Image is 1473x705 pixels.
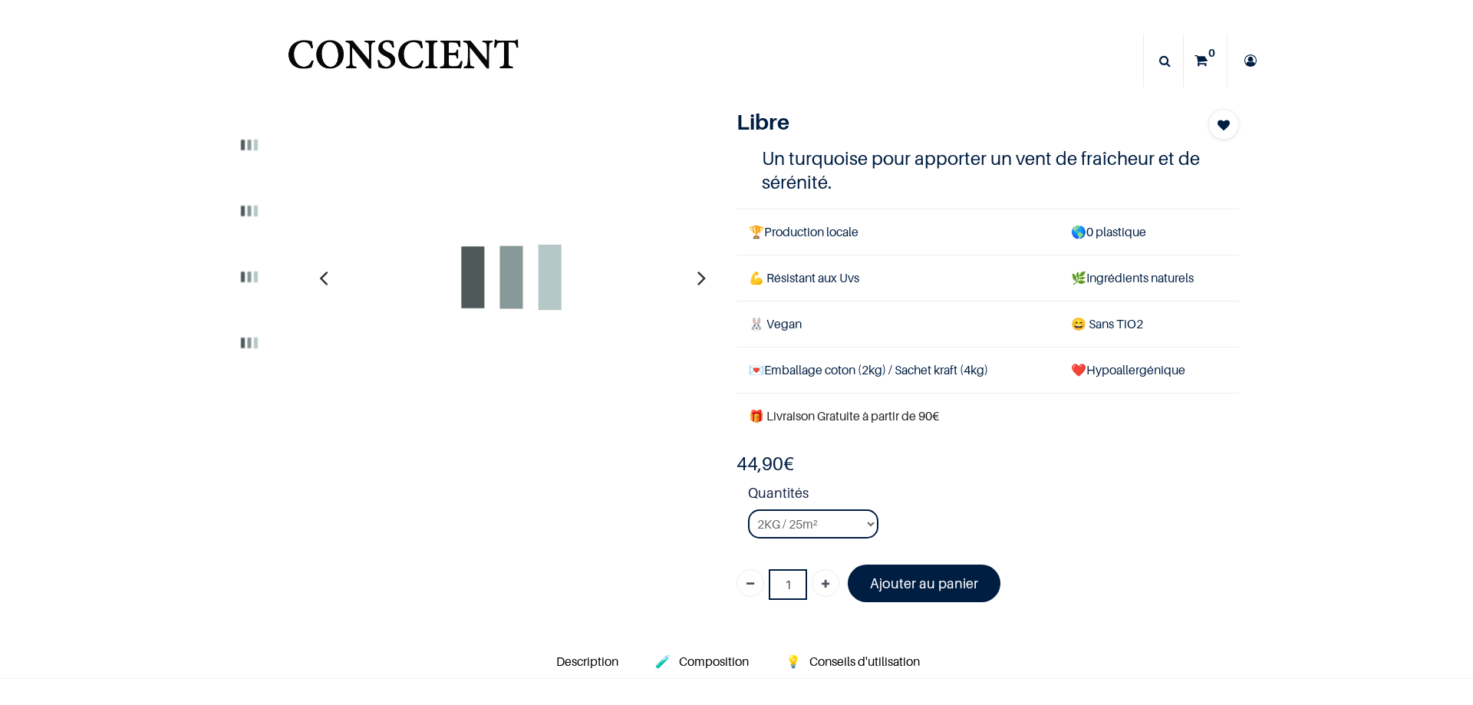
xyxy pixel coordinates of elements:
[556,654,618,669] span: Description
[749,270,859,285] span: 💪 Résistant aux Uvs
[679,654,749,669] span: Composition
[848,565,1000,602] a: Ajouter au panier
[809,654,920,669] span: Conseils d'utilisation
[1059,348,1239,394] td: ❤️Hypoallergénique
[655,654,671,669] span: 🧪
[736,109,1164,135] h1: Libre
[736,348,1059,394] td: Emballage coton (2kg) / Sachet kraft (4kg)
[748,483,1239,509] strong: Quantités
[786,654,801,669] span: 💡
[221,249,278,305] img: Product image
[870,575,978,591] font: Ajouter au panier
[221,117,278,173] img: Product image
[285,31,522,91] img: Conscient
[221,183,278,239] img: Product image
[749,316,802,331] span: 🐰 Vegan
[221,315,278,371] img: Product image
[1184,34,1227,87] a: 0
[1208,109,1239,140] button: Add to wishlist
[1071,224,1086,239] span: 🌎
[749,408,939,423] font: 🎁 Livraison Gratuite à partir de 90€
[1059,255,1239,301] td: Ingrédients naturels
[736,209,1059,255] td: Production locale
[343,109,680,446] img: Product image
[1071,316,1096,331] span: 😄 S
[762,147,1214,194] h4: Un turquoise pour apporter un vent de fraîcheur et de sérénité.
[736,453,794,475] b: €
[736,569,764,597] a: Supprimer
[1204,45,1219,61] sup: 0
[749,224,764,239] span: 🏆
[1071,270,1086,285] span: 🌿
[736,453,783,475] span: 44,90
[285,31,522,91] a: Logo of Conscient
[1218,116,1230,134] span: Add to wishlist
[1059,301,1239,347] td: ans TiO2
[749,362,764,377] span: 💌
[812,569,839,597] a: Ajouter
[1059,209,1239,255] td: 0 plastique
